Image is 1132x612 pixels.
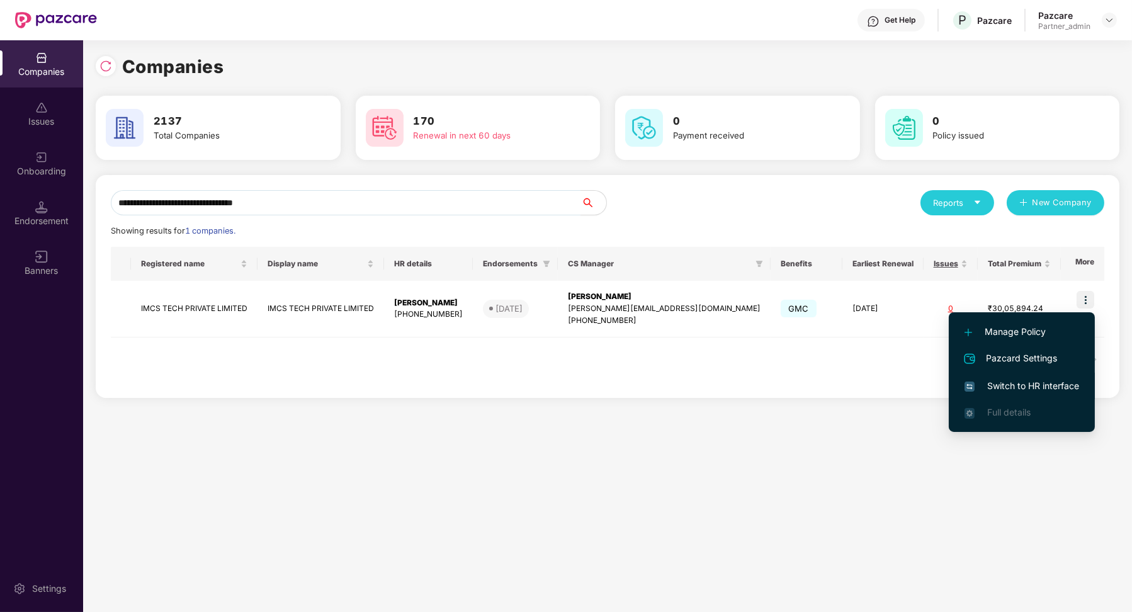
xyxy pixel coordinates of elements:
h3: 170 [414,113,560,130]
span: 1 companies. [185,226,235,235]
span: Pazcard Settings [965,351,1079,366]
span: Issues [934,259,958,269]
span: Endorsements [483,259,538,269]
h3: 0 [933,113,1079,130]
td: IMCS TECH PRIVATE LIMITED [131,281,258,337]
img: svg+xml;base64,PHN2ZyB4bWxucz0iaHR0cDovL3d3dy53My5vcmcvMjAwMC9zdmciIHdpZHRoPSI2MCIgaGVpZ2h0PSI2MC... [885,109,923,147]
span: caret-down [973,198,982,207]
img: svg+xml;base64,PHN2ZyB4bWxucz0iaHR0cDovL3d3dy53My5vcmcvMjAwMC9zdmciIHdpZHRoPSI2MCIgaGVpZ2h0PSI2MC... [106,109,144,147]
img: New Pazcare Logo [15,12,97,28]
div: Total Companies [154,129,300,142]
div: [PERSON_NAME] [394,297,463,309]
th: Display name [258,247,384,281]
div: [PERSON_NAME][EMAIL_ADDRESS][DOMAIN_NAME] [568,303,761,315]
th: Earliest Renewal [842,247,924,281]
div: Get Help [885,15,915,25]
th: Benefits [771,247,842,281]
th: Total Premium [978,247,1061,281]
th: HR details [384,247,473,281]
span: filter [756,260,763,268]
img: svg+xml;base64,PHN2ZyB3aWR0aD0iMjAiIGhlaWdodD0iMjAiIHZpZXdCb3g9IjAgMCAyMCAyMCIgZmlsbD0ibm9uZSIgeG... [35,151,48,164]
h1: Companies [122,53,224,81]
span: Registered name [141,259,238,269]
div: 0 [934,303,968,315]
span: search [580,198,606,208]
div: Pazcare [1038,9,1090,21]
div: Renewal in next 60 days [414,129,560,142]
img: svg+xml;base64,PHN2ZyBpZD0iRHJvcGRvd24tMzJ4MzIiIHhtbG5zPSJodHRwOi8vd3d3LnczLm9yZy8yMDAwL3N2ZyIgd2... [1104,15,1114,25]
div: [PHONE_NUMBER] [394,309,463,320]
span: filter [753,256,766,271]
img: svg+xml;base64,PHN2ZyB4bWxucz0iaHR0cDovL3d3dy53My5vcmcvMjAwMC9zdmciIHdpZHRoPSIxMi4yMDEiIGhlaWdodD... [965,329,972,336]
span: P [958,13,966,28]
th: Registered name [131,247,258,281]
button: plusNew Company [1007,190,1104,215]
img: svg+xml;base64,PHN2ZyB3aWR0aD0iMTYiIGhlaWdodD0iMTYiIHZpZXdCb3g9IjAgMCAxNiAxNiIgZmlsbD0ibm9uZSIgeG... [35,251,48,263]
span: plus [1019,198,1027,208]
td: [DATE] [842,281,924,337]
h3: 2137 [154,113,300,130]
img: svg+xml;base64,PHN2ZyBpZD0iU2V0dGluZy0yMHgyMCIgeG1sbnM9Imh0dHA6Ly93d3cudzMub3JnLzIwMDAvc3ZnIiB3aW... [13,582,26,595]
span: Display name [268,259,365,269]
div: Reports [933,196,982,209]
div: ₹30,05,894.24 [988,303,1051,315]
div: [PERSON_NAME] [568,291,761,303]
span: New Company [1033,196,1092,209]
h3: 0 [673,113,819,130]
div: Pazcare [977,14,1012,26]
td: IMCS TECH PRIVATE LIMITED [258,281,384,337]
th: Issues [924,247,978,281]
span: Manage Policy [965,325,1079,339]
img: svg+xml;base64,PHN2ZyBpZD0iUmVsb2FkLTMyeDMyIiB4bWxucz0iaHR0cDovL3d3dy53My5vcmcvMjAwMC9zdmciIHdpZH... [99,60,112,72]
img: icon [1077,291,1094,309]
th: More [1065,247,1104,281]
span: Switch to HR interface [965,379,1079,393]
img: svg+xml;base64,PHN2ZyB4bWxucz0iaHR0cDovL3d3dy53My5vcmcvMjAwMC9zdmciIHdpZHRoPSIyNCIgaGVpZ2h0PSIyNC... [962,351,977,366]
img: svg+xml;base64,PHN2ZyB4bWxucz0iaHR0cDovL3d3dy53My5vcmcvMjAwMC9zdmciIHdpZHRoPSI2MCIgaGVpZ2h0PSI2MC... [366,109,404,147]
div: Settings [28,582,70,595]
div: Payment received [673,129,819,142]
span: CS Manager [568,259,750,269]
img: svg+xml;base64,PHN2ZyB4bWxucz0iaHR0cDovL3d3dy53My5vcmcvMjAwMC9zdmciIHdpZHRoPSIxNi4zNjMiIGhlaWdodD... [965,408,975,418]
span: Full details [987,407,1031,417]
button: search [580,190,607,215]
img: svg+xml;base64,PHN2ZyBpZD0iSXNzdWVzX2Rpc2FibGVkIiB4bWxucz0iaHR0cDovL3d3dy53My5vcmcvMjAwMC9zdmciIH... [35,101,48,114]
span: GMC [781,300,817,317]
img: svg+xml;base64,PHN2ZyB4bWxucz0iaHR0cDovL3d3dy53My5vcmcvMjAwMC9zdmciIHdpZHRoPSI2MCIgaGVpZ2h0PSI2MC... [625,109,663,147]
div: [PHONE_NUMBER] [568,315,761,327]
img: svg+xml;base64,PHN2ZyB4bWxucz0iaHR0cDovL3d3dy53My5vcmcvMjAwMC9zdmciIHdpZHRoPSIxNiIgaGVpZ2h0PSIxNi... [965,382,975,392]
img: svg+xml;base64,PHN2ZyB3aWR0aD0iMTQuNSIgaGVpZ2h0PSIxNC41IiB2aWV3Qm94PSIwIDAgMTYgMTYiIGZpbGw9Im5vbm... [35,201,48,213]
span: filter [543,260,550,268]
div: Policy issued [933,129,1079,142]
img: svg+xml;base64,PHN2ZyBpZD0iQ29tcGFuaWVzIiB4bWxucz0iaHR0cDovL3d3dy53My5vcmcvMjAwMC9zdmciIHdpZHRoPS... [35,52,48,64]
span: Total Premium [988,259,1041,269]
span: Showing results for [111,226,235,235]
img: svg+xml;base64,PHN2ZyBpZD0iSGVscC0zMngzMiIgeG1sbnM9Imh0dHA6Ly93d3cudzMub3JnLzIwMDAvc3ZnIiB3aWR0aD... [867,15,880,28]
span: filter [540,256,553,271]
div: [DATE] [495,302,523,315]
div: Partner_admin [1038,21,1090,31]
